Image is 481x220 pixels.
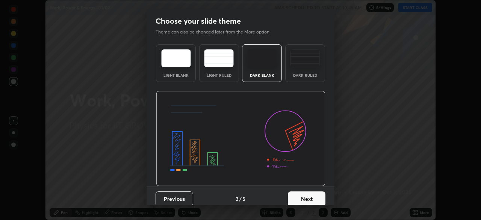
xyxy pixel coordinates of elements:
div: Dark Ruled [290,73,320,77]
button: Previous [156,191,193,206]
div: Light Blank [161,73,191,77]
img: darkThemeBanner.d06ce4a2.svg [156,91,325,187]
p: Theme can also be changed later from the More option [156,29,277,35]
h2: Choose your slide theme [156,16,241,26]
img: lightRuledTheme.5fabf969.svg [204,49,234,67]
img: lightTheme.e5ed3b09.svg [161,49,191,67]
h4: 5 [242,195,245,203]
h4: 3 [236,195,239,203]
img: darkTheme.f0cc69e5.svg [247,49,277,67]
button: Next [288,191,325,206]
h4: / [239,195,242,203]
img: darkRuledTheme.de295e13.svg [290,49,320,67]
div: Light Ruled [204,73,234,77]
div: Dark Blank [247,73,277,77]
